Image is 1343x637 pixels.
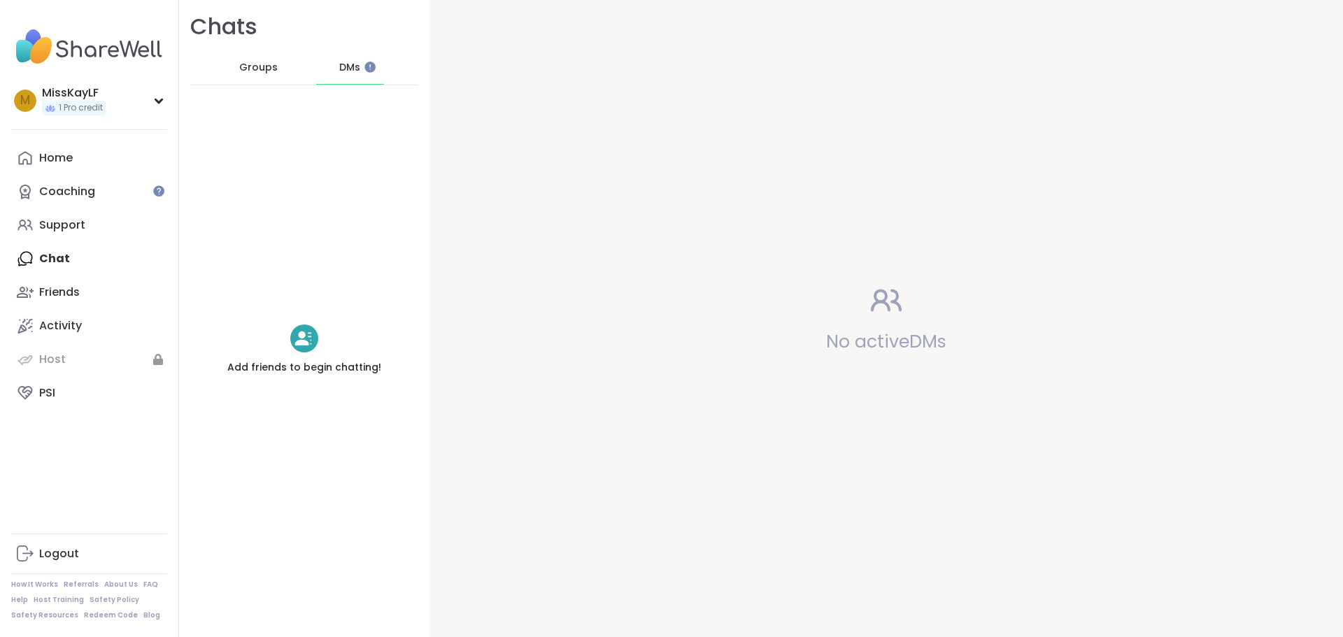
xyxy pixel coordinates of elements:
[39,352,66,367] div: Host
[59,102,103,114] span: 1 Pro credit
[39,217,85,233] div: Support
[104,580,138,589] a: About Us
[11,580,58,589] a: How It Works
[11,208,167,242] a: Support
[11,376,167,410] a: PSI
[143,580,158,589] a: FAQ
[34,595,84,605] a: Host Training
[11,537,167,571] a: Logout
[11,343,167,376] a: Host
[90,595,139,605] a: Safety Policy
[11,141,167,175] a: Home
[42,85,106,101] div: MissKayLF
[39,546,79,561] div: Logout
[11,309,167,343] a: Activity
[143,610,160,620] a: Blog
[39,285,80,300] div: Friends
[39,318,82,334] div: Activity
[64,580,99,589] a: Referrals
[227,361,381,375] h4: Add friends to begin chatting!
[190,11,257,43] h1: Chats
[239,61,278,75] span: Groups
[339,61,360,75] span: DMs
[11,275,167,309] a: Friends
[11,595,28,605] a: Help
[11,175,167,208] a: Coaching
[364,62,376,73] iframe: Spotlight
[39,150,73,166] div: Home
[826,329,946,354] span: No active DMs
[11,22,167,71] img: ShareWell Nav Logo
[39,184,95,199] div: Coaching
[39,385,55,401] div: PSI
[20,92,30,110] span: M
[84,610,138,620] a: Redeem Code
[153,185,164,196] iframe: Spotlight
[11,610,78,620] a: Safety Resources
